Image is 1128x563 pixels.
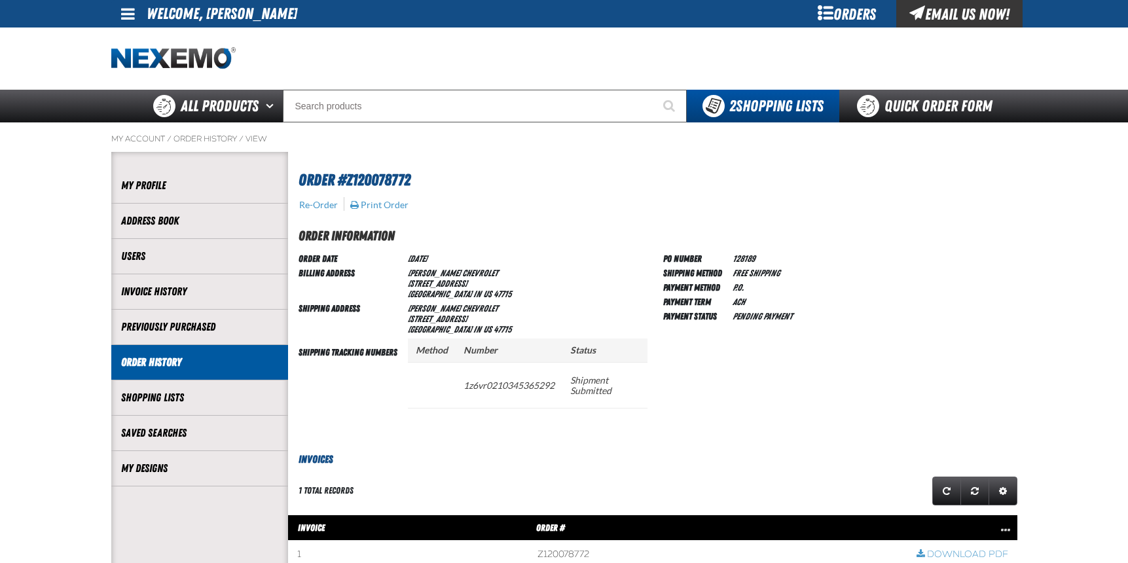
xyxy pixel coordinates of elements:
td: Payment Method [663,280,727,294]
span: [PERSON_NAME] Chevrolet [408,268,498,278]
td: Shipment Submitted [562,362,647,408]
a: Saved Searches [121,426,278,441]
div: 1 total records [299,484,354,497]
button: Start Searching [654,90,687,122]
span: [STREET_ADDRESS] [408,314,467,324]
td: Shipping Tracking Numbers [299,336,403,431]
a: Order History [173,134,237,144]
span: Shopping Lists [729,97,824,115]
a: Previously Purchased [121,319,278,335]
a: My Account [111,134,165,144]
span: P.O. [733,282,744,293]
a: Download PDF row action [917,549,1008,561]
td: Shipping Method [663,265,727,280]
span: [GEOGRAPHIC_DATA] [408,289,472,299]
span: [STREET_ADDRESS] [408,278,467,289]
button: Print Order [350,199,409,211]
span: US [483,289,492,299]
td: 1z6vr0210345365292 [456,362,562,408]
span: Pending payment [733,311,792,321]
td: Billing Address [299,265,403,300]
th: Method [408,338,456,363]
td: Payment Status [663,308,727,323]
button: Re-Order [299,199,338,211]
span: / [239,134,244,144]
input: Search [283,90,687,122]
td: PO Number [663,251,727,265]
a: Address Book [121,213,278,228]
a: Quick Order Form [839,90,1017,122]
a: Reset grid action [960,477,989,505]
a: Invoice History [121,284,278,299]
span: ACH [733,297,745,307]
button: Open All Products pages [261,90,283,122]
th: Number [456,338,562,363]
a: Users [121,249,278,264]
h3: Invoices [288,452,1017,467]
strong: 2 [729,97,736,115]
td: Payment Term [663,294,727,308]
span: US [483,324,492,335]
span: Free Shipping [733,268,780,278]
th: Status [562,338,647,363]
h2: Order Information [299,226,1017,245]
span: IN [473,289,481,299]
a: Expand or Collapse Grid Settings [989,477,1017,505]
a: My Designs [121,461,278,476]
img: Nexemo logo [111,47,236,70]
a: Home [111,47,236,70]
span: [GEOGRAPHIC_DATA] [408,324,472,335]
span: / [167,134,172,144]
a: Order History [121,355,278,370]
nav: Breadcrumbs [111,134,1017,144]
span: All Products [181,94,259,118]
span: Invoice [298,522,325,533]
a: Shopping Lists [121,390,278,405]
a: Refresh grid action [932,477,961,505]
span: [PERSON_NAME] Chevrolet [408,303,498,314]
td: Shipping Address [299,300,403,336]
bdo: 47715 [494,324,511,335]
span: IN [473,324,481,335]
span: Order #Z120078772 [299,171,410,189]
th: Row actions [907,515,1017,541]
span: 128189 [733,253,755,264]
span: Order # [536,522,565,533]
a: My Profile [121,178,278,193]
td: Order Date [299,251,403,265]
bdo: 47715 [494,289,511,299]
a: View [246,134,267,144]
span: [DATE] [408,253,427,264]
button: You have 2 Shopping Lists. Open to view details [687,90,839,122]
